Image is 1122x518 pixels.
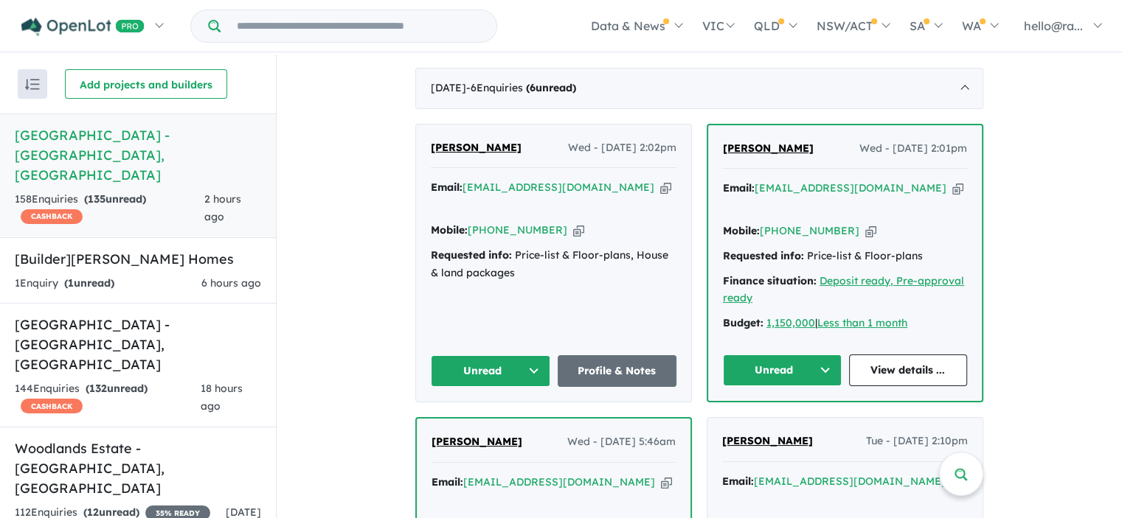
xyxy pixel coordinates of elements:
[86,382,148,395] strong: ( unread)
[21,18,145,36] img: Openlot PRO Logo White
[432,475,463,489] strong: Email:
[573,223,584,238] button: Copy
[15,191,204,226] div: 158 Enquir ies
[25,79,40,90] img: sort.svg
[952,181,963,196] button: Copy
[723,224,760,237] strong: Mobile:
[723,141,814,155] span: [PERSON_NAME]
[723,274,964,305] a: Deposit ready, Pre-approval ready
[15,249,261,269] h5: [Builder] [PERSON_NAME] Homes
[15,125,261,185] h5: [GEOGRAPHIC_DATA] - [GEOGRAPHIC_DATA] , [GEOGRAPHIC_DATA]
[558,355,677,387] a: Profile & Notes
[201,276,261,290] span: 6 hours ago
[431,139,522,157] a: [PERSON_NAME]
[431,141,522,154] span: [PERSON_NAME]
[21,399,83,413] span: CASHBACK
[204,192,241,223] span: 2 hours ago
[817,316,907,329] a: Less than 1 month
[64,276,114,290] strong: ( unread)
[723,140,814,158] a: [PERSON_NAME]
[88,192,105,206] span: 135
[432,435,522,448] span: [PERSON_NAME]
[466,81,576,94] span: - 6 Enquir ies
[84,192,146,206] strong: ( unread)
[415,68,983,109] div: [DATE]
[224,10,494,42] input: Try estate name, suburb, builder or developer
[15,315,261,374] h5: [GEOGRAPHIC_DATA] - [GEOGRAPHIC_DATA] , [GEOGRAPHIC_DATA]
[89,382,107,395] span: 132
[722,433,813,450] a: [PERSON_NAME]
[755,181,946,195] a: [EMAIL_ADDRESS][DOMAIN_NAME]
[660,180,671,195] button: Copy
[722,434,813,447] span: [PERSON_NAME]
[15,275,114,293] div: 1 Enquir y
[68,276,74,290] span: 1
[723,354,842,386] button: Unread
[766,316,815,329] a: 1,150,000
[526,81,576,94] strong: ( unread)
[723,315,967,332] div: |
[530,81,536,94] span: 6
[65,69,227,99] button: Add projects and builders
[468,223,567,237] a: [PHONE_NUMBER]
[723,274,817,287] strong: Finance situation:
[859,140,967,158] span: Wed - [DATE] 2:01pm
[1024,18,1083,33] span: hello@ra...
[568,139,676,157] span: Wed - [DATE] 2:02pm
[15,438,261,498] h5: Woodlands Estate - [GEOGRAPHIC_DATA] , [GEOGRAPHIC_DATA]
[463,181,654,194] a: [EMAIL_ADDRESS][DOMAIN_NAME]
[21,209,83,224] span: CASHBACK
[15,380,201,416] div: 144 Enquir ies
[432,433,522,451] a: [PERSON_NAME]
[463,475,655,489] a: [EMAIL_ADDRESS][DOMAIN_NAME]
[722,475,754,488] strong: Email:
[723,248,967,265] div: Price-list & Floor-plans
[661,475,672,490] button: Copy
[754,475,946,488] a: [EMAIL_ADDRESS][DOMAIN_NAME]
[201,382,243,413] span: 18 hours ago
[431,247,676,282] div: Price-list & Floor-plans, House & land packages
[431,223,468,237] strong: Mobile:
[723,249,804,262] strong: Requested info:
[431,181,463,194] strong: Email:
[723,316,763,329] strong: Budget:
[849,354,968,386] a: View details ...
[865,223,876,239] button: Copy
[760,224,859,237] a: [PHONE_NUMBER]
[866,433,968,450] span: Tue - [DATE] 2:10pm
[431,248,512,262] strong: Requested info:
[567,433,676,451] span: Wed - [DATE] 5:46am
[723,181,755,195] strong: Email:
[431,355,550,387] button: Unread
